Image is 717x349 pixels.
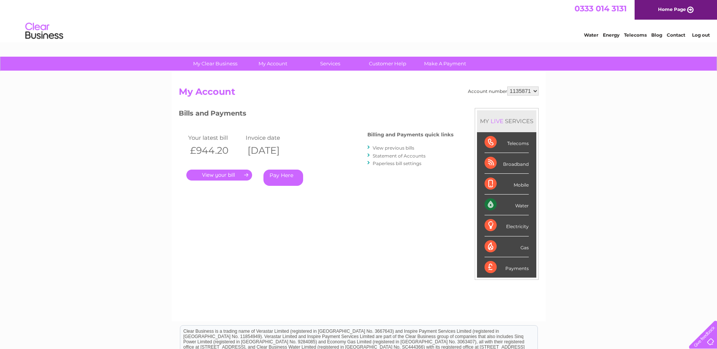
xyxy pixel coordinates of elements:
[477,110,536,132] div: MY SERVICES
[485,132,529,153] div: Telecoms
[373,161,421,166] a: Paperless bill settings
[485,153,529,174] div: Broadband
[485,195,529,215] div: Water
[367,132,454,137] h4: Billing and Payments quick links
[186,143,244,158] th: £944.20
[25,20,63,43] img: logo.png
[263,170,303,186] a: Pay Here
[242,57,304,71] a: My Account
[651,32,662,38] a: Blog
[180,4,537,37] div: Clear Business is a trading name of Verastar Limited (registered in [GEOGRAPHIC_DATA] No. 3667643...
[603,32,619,38] a: Energy
[373,153,426,159] a: Statement of Accounts
[186,133,244,143] td: Your latest bill
[624,32,647,38] a: Telecoms
[485,215,529,236] div: Electricity
[373,145,414,151] a: View previous bills
[468,86,539,96] div: Account number
[485,236,529,257] div: Gas
[186,170,252,181] a: .
[299,57,361,71] a: Services
[244,143,302,158] th: [DATE]
[692,32,710,38] a: Log out
[179,108,454,121] h3: Bills and Payments
[414,57,476,71] a: Make A Payment
[489,117,505,125] div: LIVE
[485,257,529,278] div: Payments
[485,174,529,195] div: Mobile
[356,57,419,71] a: Customer Help
[184,57,246,71] a: My Clear Business
[667,32,685,38] a: Contact
[179,86,539,101] h2: My Account
[575,4,627,13] a: 0333 014 3131
[584,32,598,38] a: Water
[244,133,302,143] td: Invoice date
